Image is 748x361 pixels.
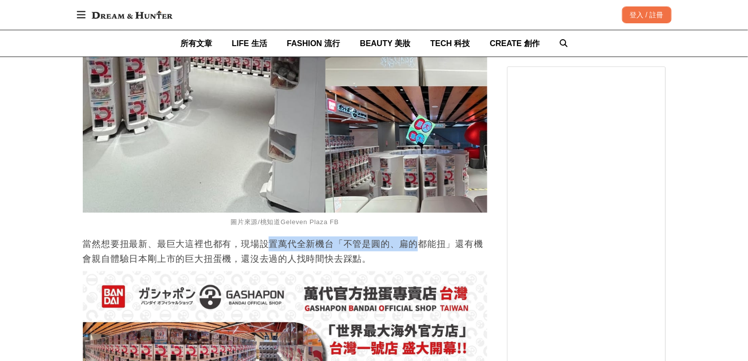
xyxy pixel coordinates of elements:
[83,237,487,266] p: 當然想要扭最新、最巨大這裡也都有，現場設置萬代全新機台「不管是圓的、扁的都能扭」還有機會親自體驗日本剛上市的巨大扭蛋機，還沒去過的人找時間快去踩點。
[360,39,410,48] span: BEAUTY 美妝
[360,30,410,57] a: BEAUTY 美妝
[180,30,212,57] a: 所有文章
[490,39,540,48] span: CREATE 創作
[287,39,341,48] span: FASHION 流行
[430,39,470,48] span: TECH 科技
[232,39,267,48] span: LIFE 生活
[622,6,672,23] div: 登入 / 註冊
[490,30,540,57] a: CREATE 創作
[430,30,470,57] a: TECH 科技
[87,6,177,24] img: Dream & Hunter
[230,218,339,226] span: 圖片來源/桃知道Geleven Plaza FB
[287,30,341,57] a: FASHION 流行
[180,39,212,48] span: 所有文章
[232,30,267,57] a: LIFE 生活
